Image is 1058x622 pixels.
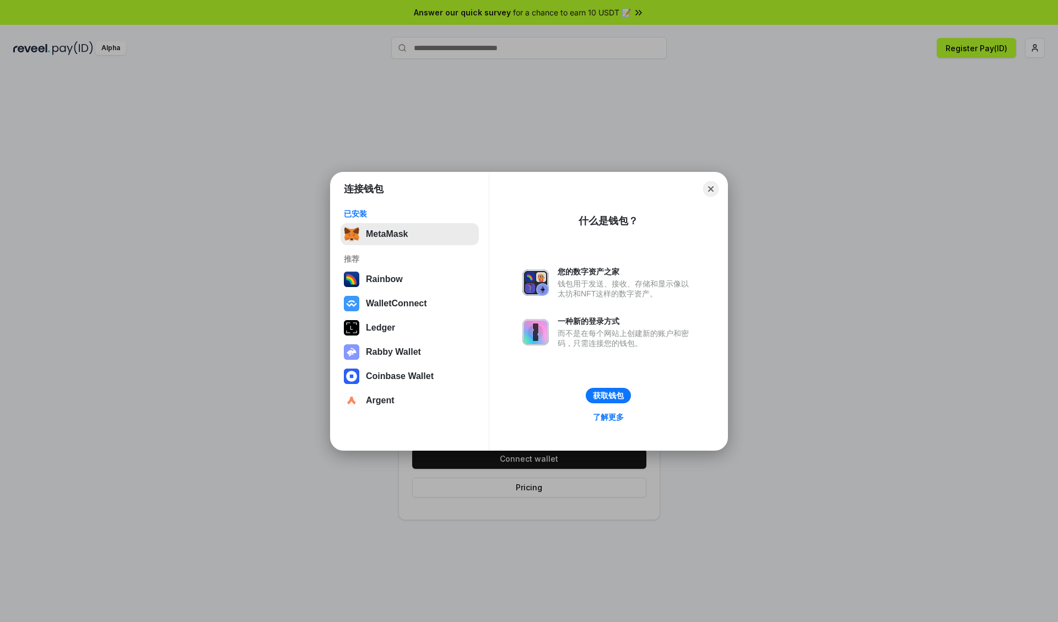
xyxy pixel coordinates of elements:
[366,299,427,309] div: WalletConnect
[586,388,631,403] button: 获取钱包
[341,390,479,412] button: Argent
[366,347,421,357] div: Rabby Wallet
[593,391,624,401] div: 获取钱包
[344,369,359,384] img: svg+xml,%3Csvg%20width%3D%2228%22%20height%3D%2228%22%20viewBox%3D%220%200%2028%2028%22%20fill%3D...
[341,293,479,315] button: WalletConnect
[366,396,395,405] div: Argent
[344,254,476,264] div: 推荐
[341,317,479,339] button: Ledger
[341,268,479,290] button: Rainbow
[593,412,624,422] div: 了解更多
[522,269,549,296] img: svg+xml,%3Csvg%20xmlns%3D%22http%3A%2F%2Fwww.w3.org%2F2000%2Fsvg%22%20fill%3D%22none%22%20viewBox...
[558,267,694,277] div: 您的数字资产之家
[586,410,630,424] a: 了解更多
[579,214,638,228] div: 什么是钱包？
[341,341,479,363] button: Rabby Wallet
[366,371,434,381] div: Coinbase Wallet
[558,279,694,299] div: 钱包用于发送、接收、存储和显示像以太坊和NFT这样的数字资产。
[344,344,359,360] img: svg+xml,%3Csvg%20xmlns%3D%22http%3A%2F%2Fwww.w3.org%2F2000%2Fsvg%22%20fill%3D%22none%22%20viewBox...
[344,393,359,408] img: svg+xml,%3Csvg%20width%3D%2228%22%20height%3D%2228%22%20viewBox%3D%220%200%2028%2028%22%20fill%3D...
[558,316,694,326] div: 一种新的登录方式
[344,320,359,336] img: svg+xml,%3Csvg%20xmlns%3D%22http%3A%2F%2Fwww.w3.org%2F2000%2Fsvg%22%20width%3D%2228%22%20height%3...
[558,328,694,348] div: 而不是在每个网站上创建新的账户和密码，只需连接您的钱包。
[344,272,359,287] img: svg+xml,%3Csvg%20width%3D%22120%22%20height%3D%22120%22%20viewBox%3D%220%200%20120%20120%22%20fil...
[344,226,359,242] img: svg+xml,%3Csvg%20fill%3D%22none%22%20height%3D%2233%22%20viewBox%3D%220%200%2035%2033%22%20width%...
[344,182,384,196] h1: 连接钱包
[366,229,408,239] div: MetaMask
[344,296,359,311] img: svg+xml,%3Csvg%20width%3D%2228%22%20height%3D%2228%22%20viewBox%3D%220%200%2028%2028%22%20fill%3D...
[341,223,479,245] button: MetaMask
[366,274,403,284] div: Rainbow
[522,319,549,345] img: svg+xml,%3Csvg%20xmlns%3D%22http%3A%2F%2Fwww.w3.org%2F2000%2Fsvg%22%20fill%3D%22none%22%20viewBox...
[344,209,476,219] div: 已安装
[341,365,479,387] button: Coinbase Wallet
[366,323,395,333] div: Ledger
[703,181,719,197] button: Close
